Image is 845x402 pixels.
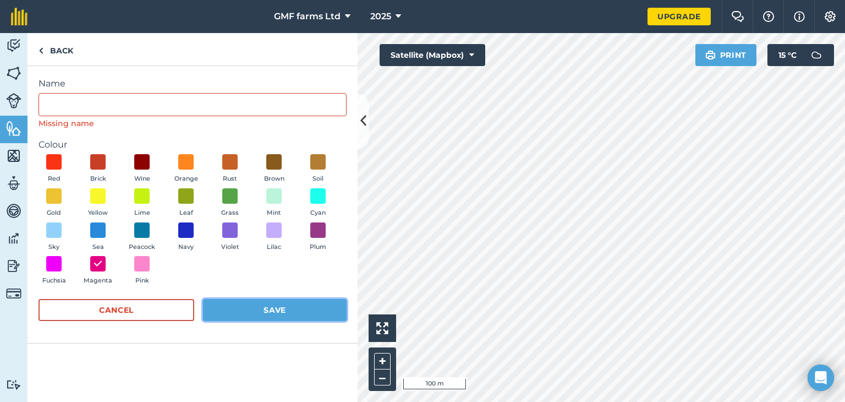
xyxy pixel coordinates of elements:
span: Leaf [179,208,193,218]
button: Brown [259,154,289,184]
img: svg+xml;base64,PHN2ZyB4bWxucz0iaHR0cDovL3d3dy53My5vcmcvMjAwMC9zdmciIHdpZHRoPSI1NiIgaGVpZ2h0PSI2MC... [6,148,21,164]
button: Yellow [83,188,113,218]
button: – [374,370,391,385]
button: Orange [171,154,201,184]
button: Peacock [127,222,157,252]
span: Fuchsia [42,276,66,286]
button: Navy [171,222,201,252]
img: svg+xml;base64,PD94bWwgdmVyc2lvbj0iMS4wIiBlbmNvZGluZz0idXRmLTgiPz4KPCEtLSBHZW5lcmF0b3I6IEFkb2JlIE... [6,379,21,390]
img: svg+xml;base64,PD94bWwgdmVyc2lvbj0iMS4wIiBlbmNvZGluZz0idXRmLTgiPz4KPCEtLSBHZW5lcmF0b3I6IEFkb2JlIE... [6,37,21,54]
img: svg+xml;base64,PHN2ZyB4bWxucz0iaHR0cDovL3d3dy53My5vcmcvMjAwMC9zdmciIHdpZHRoPSI5IiBoZWlnaHQ9IjI0Ii... [39,44,43,57]
button: Mint [259,188,289,218]
span: Pink [135,276,149,286]
button: Violet [215,222,245,252]
img: A question mark icon [762,11,775,22]
span: Magenta [84,276,112,286]
img: svg+xml;base64,PD94bWwgdmVyc2lvbj0iMS4wIiBlbmNvZGluZz0idXRmLTgiPz4KPCEtLSBHZW5lcmF0b3I6IEFkb2JlIE... [6,258,21,274]
button: Lime [127,188,157,218]
span: Violet [221,242,239,252]
span: Navy [178,242,194,252]
button: Lilac [259,222,289,252]
img: svg+xml;base64,PHN2ZyB4bWxucz0iaHR0cDovL3d3dy53My5vcmcvMjAwMC9zdmciIHdpZHRoPSIxOCIgaGVpZ2h0PSIyNC... [93,257,103,270]
img: svg+xml;base64,PHN2ZyB4bWxucz0iaHR0cDovL3d3dy53My5vcmcvMjAwMC9zdmciIHdpZHRoPSI1NiIgaGVpZ2h0PSI2MC... [6,120,21,137]
span: GMF farms Ltd [274,10,341,23]
span: Lilac [267,242,281,252]
a: Back [28,33,84,66]
span: Wine [134,174,150,184]
label: Colour [39,138,347,151]
button: Wine [127,154,157,184]
button: Cancel [39,299,194,321]
img: fieldmargin Logo [11,8,28,25]
span: 15 ° C [778,44,797,66]
button: 15 °C [767,44,834,66]
span: Mint [267,208,281,218]
button: Brick [83,154,113,184]
button: Sky [39,222,69,252]
button: Gold [39,188,69,218]
span: Sea [92,242,104,252]
span: 2025 [370,10,391,23]
button: Magenta [83,256,113,286]
img: svg+xml;base64,PHN2ZyB4bWxucz0iaHR0cDovL3d3dy53My5vcmcvMjAwMC9zdmciIHdpZHRoPSIxOSIgaGVpZ2h0PSIyNC... [705,48,716,62]
div: Missing name [39,117,347,129]
button: Sea [83,222,113,252]
span: Brick [90,174,106,184]
div: Open Intercom Messenger [808,365,834,391]
button: Red [39,154,69,184]
button: Cyan [303,188,333,218]
span: Lime [134,208,150,218]
span: Grass [221,208,239,218]
img: A cog icon [824,11,837,22]
button: Rust [215,154,245,184]
button: Leaf [171,188,201,218]
span: Red [48,174,61,184]
span: Cyan [310,208,326,218]
img: Two speech bubbles overlapping with the left bubble in the forefront [731,11,744,22]
label: Name [39,77,347,90]
img: svg+xml;base64,PD94bWwgdmVyc2lvbj0iMS4wIiBlbmNvZGluZz0idXRmLTgiPz4KPCEtLSBHZW5lcmF0b3I6IEFkb2JlIE... [6,286,21,301]
img: svg+xml;base64,PD94bWwgdmVyc2lvbj0iMS4wIiBlbmNvZGluZz0idXRmLTgiPz4KPCEtLSBHZW5lcmF0b3I6IEFkb2JlIE... [6,203,21,219]
img: svg+xml;base64,PHN2ZyB4bWxucz0iaHR0cDovL3d3dy53My5vcmcvMjAwMC9zdmciIHdpZHRoPSIxNyIgaGVpZ2h0PSIxNy... [794,10,805,23]
img: svg+xml;base64,PD94bWwgdmVyc2lvbj0iMS4wIiBlbmNvZGluZz0idXRmLTgiPz4KPCEtLSBHZW5lcmF0b3I6IEFkb2JlIE... [6,93,21,108]
img: svg+xml;base64,PD94bWwgdmVyc2lvbj0iMS4wIiBlbmNvZGluZz0idXRmLTgiPz4KPCEtLSBHZW5lcmF0b3I6IEFkb2JlIE... [6,230,21,247]
img: Four arrows, one pointing top left, one top right, one bottom right and the last bottom left [376,322,388,334]
button: Soil [303,154,333,184]
span: Peacock [129,242,155,252]
span: Gold [47,208,61,218]
button: Plum [303,222,333,252]
span: Soil [312,174,323,184]
button: Grass [215,188,245,218]
a: Upgrade [648,8,711,25]
button: Print [695,44,757,66]
span: Yellow [88,208,108,218]
span: Plum [310,242,326,252]
img: svg+xml;base64,PHN2ZyB4bWxucz0iaHR0cDovL3d3dy53My5vcmcvMjAwMC9zdmciIHdpZHRoPSI1NiIgaGVpZ2h0PSI2MC... [6,65,21,82]
span: Orange [174,174,198,184]
button: Satellite (Mapbox) [380,44,485,66]
button: Save [203,299,347,321]
img: svg+xml;base64,PD94bWwgdmVyc2lvbj0iMS4wIiBlbmNvZGluZz0idXRmLTgiPz4KPCEtLSBHZW5lcmF0b3I6IEFkb2JlIE... [6,175,21,192]
img: svg+xml;base64,PD94bWwgdmVyc2lvbj0iMS4wIiBlbmNvZGluZz0idXRmLTgiPz4KPCEtLSBHZW5lcmF0b3I6IEFkb2JlIE... [805,44,827,66]
span: Rust [223,174,237,184]
button: Fuchsia [39,256,69,286]
button: + [374,353,391,370]
button: Pink [127,256,157,286]
span: Brown [264,174,284,184]
span: Sky [48,242,59,252]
